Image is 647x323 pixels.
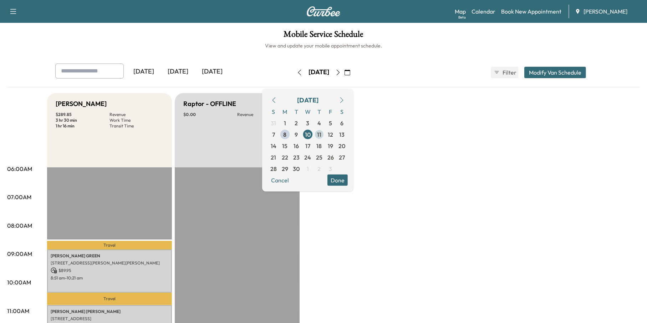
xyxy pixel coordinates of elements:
[340,130,345,138] span: 13
[458,15,466,20] div: Beta
[183,112,237,117] p: $ 0.00
[295,118,298,127] span: 2
[282,141,288,150] span: 15
[327,174,348,186] button: Done
[282,164,288,173] span: 29
[318,164,321,173] span: 2
[183,99,236,109] h5: Raptor - OFFLINE
[317,141,322,150] span: 18
[56,117,109,123] p: 3 hr 30 min
[271,118,276,127] span: 31
[7,249,32,258] p: 09:00AM
[7,221,32,230] p: 08:00AM
[295,130,298,138] span: 9
[317,118,321,127] span: 4
[56,99,107,109] h5: [PERSON_NAME]
[325,106,336,117] span: F
[455,7,466,16] a: MapBeta
[272,130,275,138] span: 7
[472,7,495,16] a: Calendar
[316,153,322,161] span: 25
[284,118,286,127] span: 1
[51,260,168,266] p: [STREET_ADDRESS][PERSON_NAME][PERSON_NAME]
[268,106,279,117] span: S
[7,42,640,49] h6: View and update your mobile appointment schedule.
[195,64,229,80] div: [DATE]
[297,95,319,105] div: [DATE]
[501,7,561,16] a: Book New Appointment
[329,164,332,173] span: 3
[328,130,333,138] span: 12
[327,153,334,161] span: 26
[109,117,163,123] p: Work Time
[524,67,586,78] button: Modify Van Schedule
[503,68,515,77] span: Filter
[282,153,288,161] span: 22
[7,307,29,315] p: 11:00AM
[7,165,32,173] p: 06:00AM
[47,241,172,249] p: Travel
[56,123,109,129] p: 1 hr 16 min
[127,64,161,80] div: [DATE]
[584,7,627,16] span: [PERSON_NAME]
[293,164,300,173] span: 30
[51,309,168,314] p: [PERSON_NAME] [PERSON_NAME]
[339,141,346,150] span: 20
[314,106,325,117] span: T
[56,112,109,117] p: $ 289.85
[336,106,348,117] span: S
[306,118,310,127] span: 3
[305,153,311,161] span: 24
[306,6,341,16] img: Curbee Logo
[271,141,276,150] span: 14
[7,278,31,287] p: 10:00AM
[7,193,31,201] p: 07:00AM
[307,164,309,173] span: 1
[109,123,163,129] p: Transit Time
[317,130,321,138] span: 11
[294,141,299,150] span: 16
[51,253,168,259] p: [PERSON_NAME] GREEN
[302,106,314,117] span: W
[237,112,291,117] p: Revenue
[309,68,329,77] div: [DATE]
[328,141,333,150] span: 19
[339,153,345,161] span: 27
[305,130,311,138] span: 10
[341,118,344,127] span: 6
[305,141,310,150] span: 17
[7,30,640,42] h1: Mobile Service Schedule
[279,106,291,117] span: M
[51,275,168,281] p: 8:51 am - 10:21 am
[284,130,287,138] span: 8
[109,112,163,117] p: Revenue
[491,67,519,78] button: Filter
[270,164,277,173] span: 28
[293,153,300,161] span: 23
[291,106,302,117] span: T
[47,293,172,305] p: Travel
[51,267,168,274] p: $ 89.95
[329,118,332,127] span: 5
[271,153,276,161] span: 21
[268,174,292,186] button: Cancel
[51,316,168,322] p: [STREET_ADDRESS]
[161,64,195,80] div: [DATE]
